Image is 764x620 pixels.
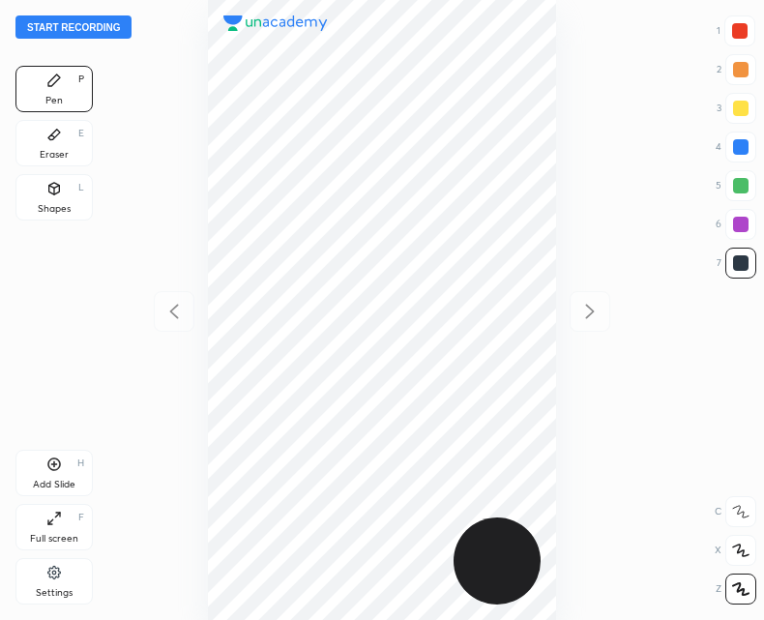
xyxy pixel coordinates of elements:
div: F [78,513,84,522]
div: 4 [716,132,756,162]
div: Eraser [40,150,69,160]
div: 6 [716,209,756,240]
div: X [715,535,756,566]
div: Pen [45,96,63,105]
div: C [715,496,756,527]
div: Full screen [30,534,78,544]
div: P [78,74,84,84]
div: 3 [717,93,756,124]
div: 7 [717,248,756,279]
div: E [78,129,84,138]
img: logo.38c385cc.svg [223,15,328,31]
div: Add Slide [33,480,75,489]
div: 2 [717,54,756,85]
div: Z [716,574,756,605]
div: Shapes [38,204,71,214]
div: H [77,458,84,468]
div: L [78,183,84,192]
div: 5 [716,170,756,201]
div: Settings [36,588,73,598]
div: 1 [717,15,755,46]
button: Start recording [15,15,132,39]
